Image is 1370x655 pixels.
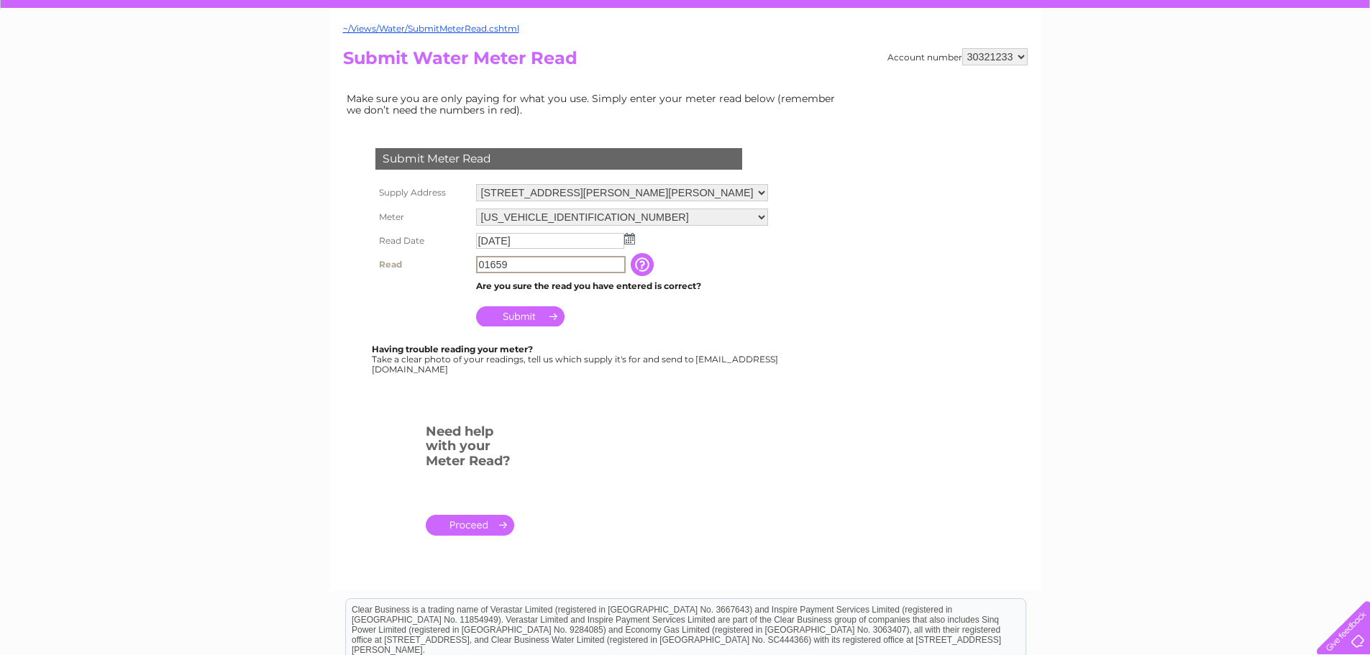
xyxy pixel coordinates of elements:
[343,48,1028,75] h2: Submit Water Meter Read
[372,252,472,277] th: Read
[343,23,519,34] a: ~/Views/Water/SubmitMeterRead.cshtml
[1117,61,1144,72] a: Water
[631,253,657,276] input: Information
[887,48,1028,65] div: Account number
[372,229,472,252] th: Read Date
[372,344,780,374] div: Take a clear photo of your readings, tell us which supply it's for and send to [EMAIL_ADDRESS][DO...
[1153,61,1184,72] a: Energy
[1274,61,1310,72] a: Contact
[1245,61,1266,72] a: Blog
[372,180,472,205] th: Supply Address
[372,344,533,354] b: Having trouble reading your meter?
[375,148,742,170] div: Submit Meter Read
[426,515,514,536] a: .
[1099,7,1198,25] a: 0333 014 3131
[624,233,635,244] img: ...
[1323,61,1356,72] a: Log out
[372,205,472,229] th: Meter
[426,421,514,476] h3: Need help with your Meter Read?
[476,306,565,326] input: Submit
[48,37,122,81] img: logo.png
[343,89,846,119] td: Make sure you are only paying for what you use. Simply enter your meter read below (remember we d...
[346,8,1026,70] div: Clear Business is a trading name of Verastar Limited (registered in [GEOGRAPHIC_DATA] No. 3667643...
[472,277,772,296] td: Are you sure the read you have entered is correct?
[1193,61,1236,72] a: Telecoms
